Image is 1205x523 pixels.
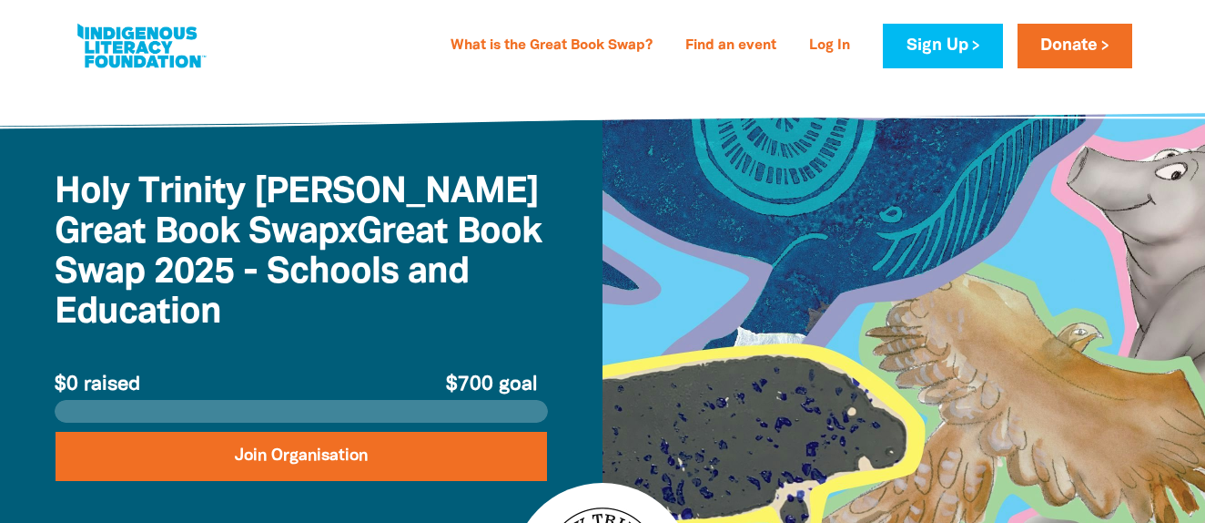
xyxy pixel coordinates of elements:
[1018,24,1132,68] a: Donate
[55,176,542,330] span: Holy Trinity [PERSON_NAME] Great Book Swap x Great Book Swap 2025 - Schools and Education
[883,24,1002,68] a: Sign Up
[291,370,538,400] span: $700 goal
[440,32,663,61] a: What is the Great Book Swap?
[56,432,547,481] button: Join Organisation
[55,370,301,400] span: $0 raised
[674,32,787,61] a: Find an event
[798,32,861,61] a: Log In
